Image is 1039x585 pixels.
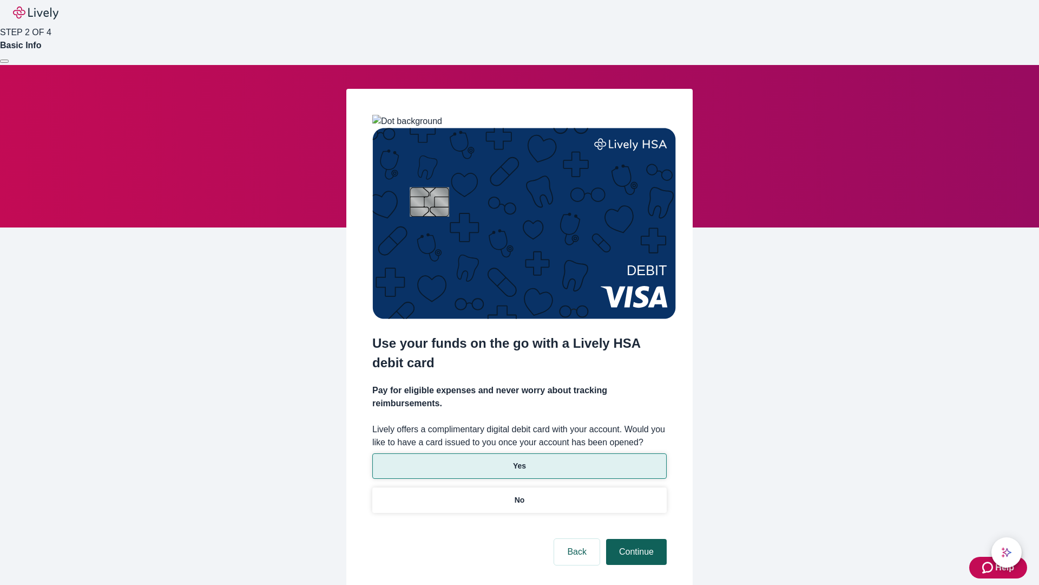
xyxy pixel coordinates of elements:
button: Zendesk support iconHelp [969,557,1027,578]
img: Lively [13,6,58,19]
span: Help [995,561,1014,574]
h2: Use your funds on the go with a Lively HSA debit card [372,334,667,373]
button: Continue [606,539,667,565]
h4: Pay for eligible expenses and never worry about tracking reimbursements. [372,384,667,410]
label: Lively offers a complimentary digital debit card with your account. Would you like to have a card... [372,423,667,449]
button: Yes [372,453,667,479]
img: Debit card [372,128,676,319]
button: No [372,487,667,513]
img: Dot background [372,115,442,128]
p: No [515,495,525,506]
p: Yes [513,460,526,472]
button: chat [991,537,1022,568]
svg: Zendesk support icon [982,561,995,574]
button: Back [554,539,600,565]
svg: Lively AI Assistant [1001,547,1012,558]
